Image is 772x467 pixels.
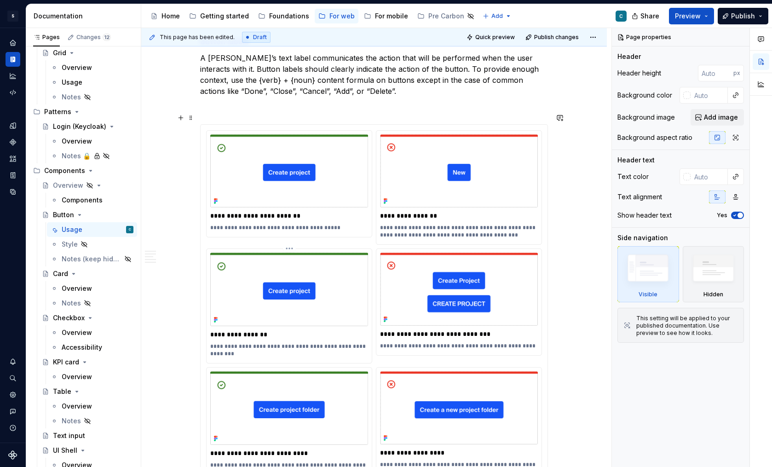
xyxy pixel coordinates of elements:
[47,237,137,252] a: Style
[47,281,137,296] a: Overview
[62,254,121,264] div: Notes (keep hidden)
[53,181,83,190] div: Overview
[617,113,675,122] div: Background image
[7,11,18,22] div: S
[161,12,180,21] div: Home
[47,149,137,163] a: Notes 🔒
[103,34,111,41] span: 12
[62,372,92,381] div: Overview
[6,184,20,199] a: Data sources
[62,284,92,293] div: Overview
[464,31,519,44] button: Quick preview
[480,10,514,23] button: Add
[414,9,478,23] a: Pre Carbon
[534,34,579,41] span: Publish changes
[691,168,728,185] input: Auto
[53,48,66,58] div: Grid
[6,151,20,166] a: Assets
[38,443,137,458] a: UI Shell
[44,166,85,175] div: Components
[691,87,728,104] input: Auto
[47,60,137,75] a: Overview
[47,134,137,149] a: Overview
[38,428,137,443] a: Text input
[47,340,137,355] a: Accessibility
[617,156,655,165] div: Header text
[669,8,714,24] button: Preview
[47,222,137,237] a: UsageC
[717,212,727,219] label: Yes
[360,9,412,23] a: For mobile
[315,9,358,23] a: For web
[6,387,20,402] div: Settings
[6,371,20,386] button: Search ⌘K
[6,85,20,100] a: Code automation
[47,399,137,414] a: Overview
[200,52,548,97] p: A [PERSON_NAME]’s text label communicates the action that will be performed when the user interac...
[6,118,20,133] a: Design tokens
[62,402,92,411] div: Overview
[329,12,355,21] div: For web
[6,135,20,150] div: Components
[636,315,738,337] div: This setting will be applied to your published documentation. Use preview to see how it looks.
[47,90,137,104] a: Notes
[617,69,661,78] div: Header height
[38,311,137,325] a: Checkbox
[53,431,85,440] div: Text input
[375,12,408,21] div: For mobile
[691,109,744,126] button: Add image
[47,252,137,266] a: Notes (keep hidden)
[34,12,137,21] div: Documentation
[38,355,137,369] a: KPI card
[619,12,623,20] div: C
[269,12,309,21] div: Foundations
[47,414,137,428] a: Notes
[683,246,744,302] div: Hidden
[47,75,137,90] a: Usage
[129,225,131,234] div: C
[2,6,24,26] button: S
[617,211,672,220] div: Show header text
[47,296,137,311] a: Notes
[62,240,78,249] div: Style
[639,291,657,298] div: Visible
[627,8,665,24] button: Share
[698,65,733,81] input: Auto
[733,69,740,77] p: px
[617,133,692,142] div: Background aspect ratio
[6,168,20,183] a: Storybook stories
[44,107,71,116] div: Patterns
[38,178,137,193] a: Overview
[62,196,103,205] div: Components
[62,78,82,87] div: Usage
[62,416,81,426] div: Notes
[76,34,111,41] div: Changes
[617,233,668,242] div: Side navigation
[617,91,672,100] div: Background color
[29,104,137,119] div: Patterns
[6,354,20,369] button: Notifications
[62,225,82,234] div: Usage
[33,34,60,41] div: Pages
[53,387,71,396] div: Table
[147,9,184,23] a: Home
[47,193,137,208] a: Components
[38,46,137,60] a: Grid
[53,122,106,131] div: Login (Keycloak)
[675,12,701,21] span: Preview
[491,12,503,20] span: Add
[6,69,20,83] div: Analytics
[8,450,17,460] svg: Supernova Logo
[6,35,20,50] a: Home
[200,12,249,21] div: Getting started
[6,404,20,419] button: Contact support
[62,92,81,102] div: Notes
[160,34,235,41] span: This page has been edited.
